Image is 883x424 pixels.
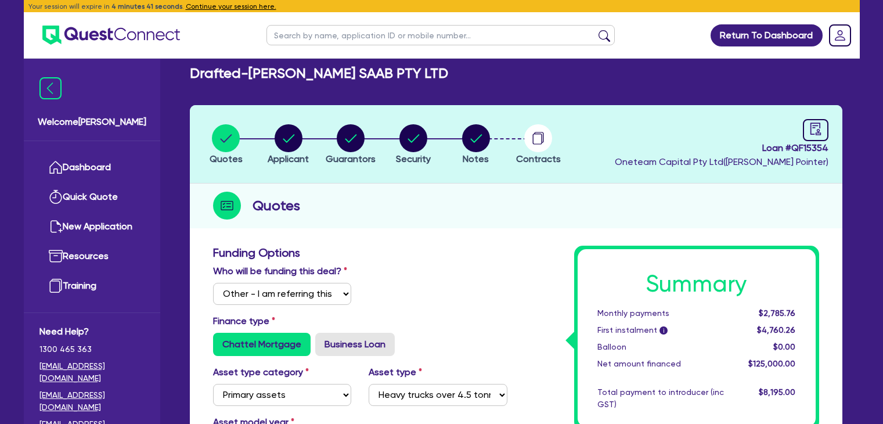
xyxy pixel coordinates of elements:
[516,153,561,164] span: Contracts
[369,365,422,379] label: Asset type
[49,220,63,233] img: new-application
[39,242,145,271] a: Resources
[589,307,733,319] div: Monthly payments
[326,153,376,164] span: Guarantors
[589,386,733,411] div: Total payment to introducer (inc GST)
[39,212,145,242] a: New Application
[757,325,795,335] span: $4,760.26
[463,153,489,164] span: Notes
[213,333,311,356] label: Chattel Mortgage
[39,182,145,212] a: Quick Quote
[253,195,300,216] h2: Quotes
[597,270,796,298] h1: Summary
[42,26,180,45] img: quest-connect-logo-blue
[268,153,309,164] span: Applicant
[809,123,822,135] span: audit
[615,141,828,155] span: Loan # QF15354
[659,326,668,335] span: i
[395,124,431,167] button: Security
[462,124,491,167] button: Notes
[213,264,347,278] label: Who will be funding this deal?
[39,271,145,301] a: Training
[49,279,63,293] img: training
[315,333,395,356] label: Business Loan
[711,24,823,46] a: Return To Dashboard
[39,360,145,385] a: [EMAIL_ADDRESS][DOMAIN_NAME]
[38,115,146,129] span: Welcome [PERSON_NAME]
[213,365,309,379] label: Asset type category
[49,249,63,263] img: resources
[39,389,145,414] a: [EMAIL_ADDRESS][DOMAIN_NAME]
[39,153,145,182] a: Dashboard
[589,358,733,370] div: Net amount financed
[615,156,828,167] span: Oneteam Capital Pty Ltd ( [PERSON_NAME] Pointer )
[589,341,733,353] div: Balloon
[773,342,795,351] span: $0.00
[213,314,275,328] label: Finance type
[39,77,62,99] img: icon-menu-close
[825,20,855,51] a: Dropdown toggle
[213,192,241,220] img: step-icon
[213,246,507,260] h3: Funding Options
[589,324,733,336] div: First instalment
[209,124,243,167] button: Quotes
[516,124,561,167] button: Contracts
[748,359,795,368] span: $125,000.00
[39,343,145,355] span: 1300 465 363
[190,65,448,82] h2: Drafted - [PERSON_NAME] SAAB PTY LTD
[210,153,243,164] span: Quotes
[759,387,795,397] span: $8,195.00
[396,153,431,164] span: Security
[49,190,63,204] img: quick-quote
[266,25,615,45] input: Search by name, application ID or mobile number...
[186,1,276,12] button: Continue your session here.
[267,124,309,167] button: Applicant
[759,308,795,318] span: $2,785.76
[39,325,145,339] span: Need Help?
[325,124,376,167] button: Guarantors
[111,2,182,10] span: 4 minutes 41 seconds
